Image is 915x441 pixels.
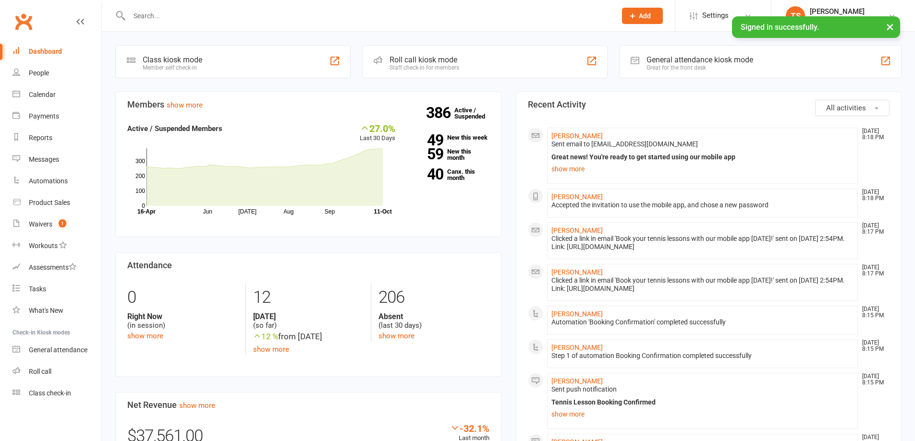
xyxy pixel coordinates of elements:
a: show more [167,101,203,109]
div: [GEOGRAPHIC_DATA] [810,16,875,24]
strong: 386 [426,106,454,120]
strong: Absent [378,312,489,321]
a: show more [253,345,289,354]
span: Settings [702,5,729,26]
a: Messages [12,149,101,170]
a: [PERSON_NAME] [551,344,603,351]
time: [DATE] 8:15 PM [857,373,889,386]
h3: Members [127,100,489,109]
div: Last 30 Days [360,123,395,143]
button: Add [622,8,663,24]
time: [DATE] 8:15 PM [857,306,889,319]
div: Tennis Lesson Booking Confirmed [551,398,854,406]
div: Roll call [29,368,51,375]
div: Calendar [29,91,56,98]
strong: 59 [410,147,443,161]
a: Dashboard [12,41,101,62]
a: Roll call [12,361,101,382]
span: Sent email to [EMAIL_ADDRESS][DOMAIN_NAME] [551,140,698,148]
div: (last 30 days) [378,312,489,330]
div: Automation 'Booking Confirmation' completed successfully [551,318,854,326]
div: General attendance kiosk mode [647,55,753,64]
div: Great for the front desk [647,64,753,71]
button: × [881,16,899,37]
div: 0 [127,283,238,312]
div: Messages [29,155,59,163]
a: [PERSON_NAME] [551,310,603,318]
div: (so far) [253,312,364,330]
time: [DATE] 8:18 PM [857,128,889,141]
a: [PERSON_NAME] [551,193,603,201]
span: All activities [826,104,866,112]
a: Automations [12,170,101,192]
span: 1 [59,219,66,227]
div: Assessments [29,263,76,271]
div: Accepted the invitation to use the mobile app, and chose a new password [551,201,854,209]
div: What's New [29,307,63,314]
strong: Right Now [127,312,238,321]
span: Sent push notification [551,385,617,393]
div: [PERSON_NAME] [810,7,875,16]
div: Class kiosk mode [143,55,202,64]
time: [DATE] 8:17 PM [857,223,889,235]
a: 49New this week [410,134,489,141]
div: Clicked a link in email 'Book your tennis lessons with our mobile app [DATE]!' sent on [DATE] 2:5... [551,276,854,293]
div: Step 1 of automation Booking Confirmation completed successfully [551,352,854,360]
div: Waivers [29,220,52,228]
div: -32.1% [450,423,489,433]
div: Payments [29,112,59,120]
a: [PERSON_NAME] [551,226,603,234]
div: 27.0% [360,123,395,133]
div: Member self check-in [143,64,202,71]
div: Class check-in [29,389,71,397]
div: 206 [378,283,489,312]
a: show more [551,407,854,421]
a: [PERSON_NAME] [551,268,603,276]
div: Great news! You're ready to get started using our mobile app [551,153,854,161]
input: Search... [126,9,610,23]
div: from [DATE] [253,330,364,343]
a: General attendance kiosk mode [12,339,101,361]
h3: Attendance [127,261,489,270]
span: 12 % [253,332,278,341]
a: Workouts [12,235,101,257]
strong: [DATE] [253,312,364,321]
div: Workouts [29,242,58,250]
time: [DATE] 8:18 PM [857,189,889,202]
h3: Recent Activity [528,100,890,109]
a: 386Active / Suspended [454,100,497,127]
div: Roll call kiosk mode [390,55,459,64]
a: Product Sales [12,192,101,214]
time: [DATE] 8:17 PM [857,264,889,277]
strong: 49 [410,133,443,147]
div: Reports [29,134,52,142]
div: Automations [29,177,68,185]
div: Staff check-in for members [390,64,459,71]
span: Add [639,12,651,20]
a: Waivers 1 [12,214,101,235]
a: 59New this month [410,148,489,161]
div: Tasks [29,285,46,293]
div: General attendance [29,346,87,354]
a: show more [127,332,163,340]
a: Assessments [12,257,101,278]
div: TS [786,6,805,25]
div: Dashboard [29,48,62,55]
a: Clubworx [12,10,36,34]
span: Signed in successfully. [741,23,819,32]
a: What's New [12,300,101,322]
a: Tasks [12,278,101,300]
a: Payments [12,106,101,127]
a: [PERSON_NAME] [551,377,603,385]
a: show more [551,162,854,176]
strong: 40 [410,167,443,181]
div: 12 [253,283,364,312]
a: show more [378,332,415,340]
h3: Net Revenue [127,400,489,410]
a: [PERSON_NAME] [551,132,603,140]
div: People [29,69,49,77]
div: Product Sales [29,199,70,206]
a: 40Canx. this month [410,168,489,181]
a: People [12,62,101,84]
a: Calendar [12,84,101,106]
